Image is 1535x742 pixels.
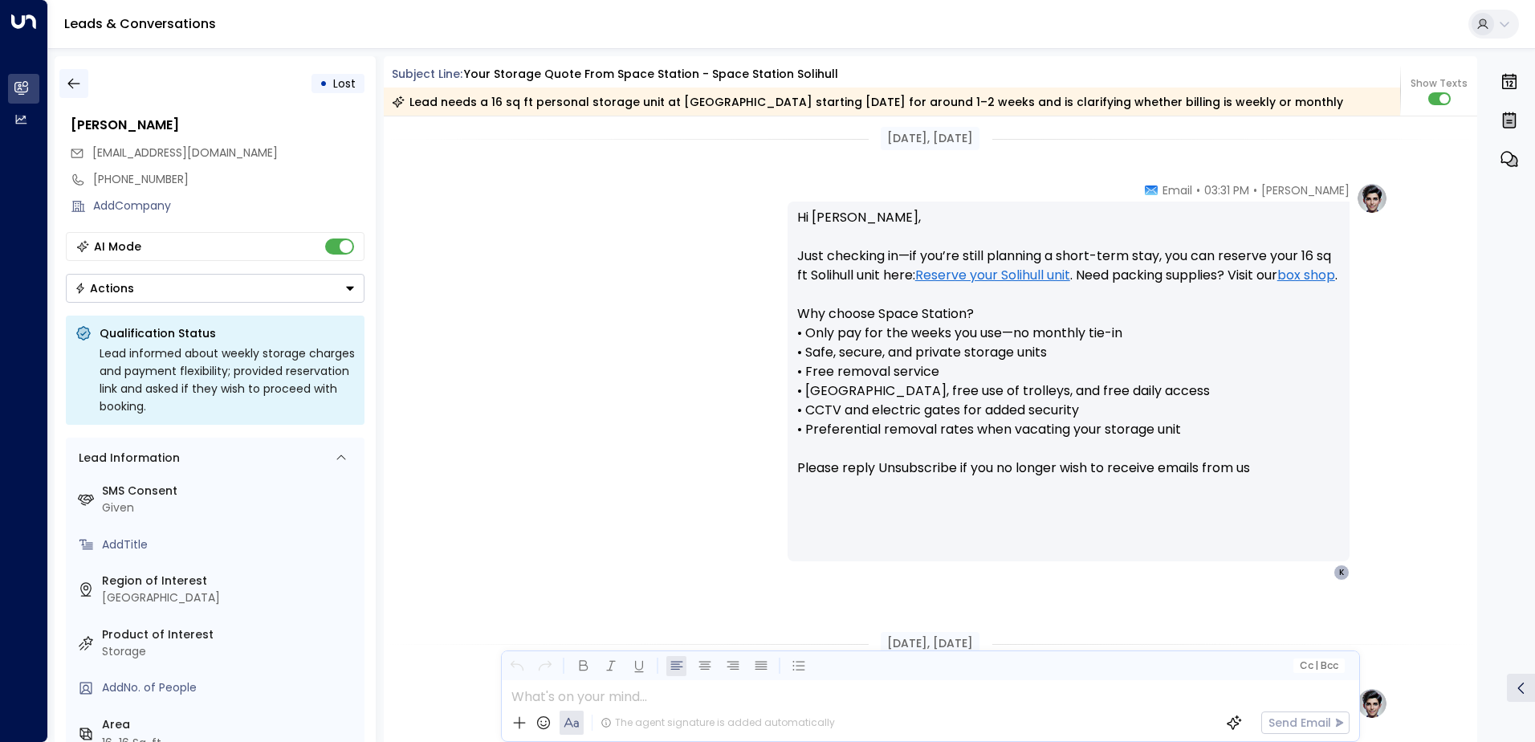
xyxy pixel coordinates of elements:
[601,715,835,730] div: The agent signature is added automatically
[535,656,555,676] button: Redo
[102,589,358,606] div: [GEOGRAPHIC_DATA]
[1333,565,1350,581] div: K
[102,536,358,553] div: AddTitle
[333,75,356,92] span: Lost
[102,716,358,733] label: Area
[1411,76,1468,91] span: Show Texts
[66,274,364,303] div: Button group with a nested menu
[102,483,358,499] label: SMS Consent
[102,499,358,516] div: Given
[392,66,462,82] span: Subject Line:
[1261,182,1350,198] span: [PERSON_NAME]
[1356,687,1388,720] img: profile-logo.png
[392,94,1343,110] div: Lead needs a 16 sq ft personal storage unit at [GEOGRAPHIC_DATA] starting [DATE] for around 1–2 w...
[1204,182,1249,198] span: 03:31 PM
[93,198,364,214] div: AddCompany
[93,171,364,188] div: [PHONE_NUMBER]
[915,266,1070,285] a: Reserve your Solihull unit
[102,679,358,696] div: AddNo. of People
[320,69,328,98] div: •
[1196,182,1200,198] span: •
[507,656,527,676] button: Undo
[94,238,141,255] div: AI Mode
[1162,182,1192,198] span: Email
[1356,182,1388,214] img: profile-logo.png
[464,66,838,83] div: Your storage quote from Space Station - Space Station Solihull
[881,127,979,150] div: [DATE], [DATE]
[1277,266,1335,285] a: box shop
[100,325,355,341] p: Qualification Status
[102,643,358,660] div: Storage
[92,145,278,161] span: [EMAIL_ADDRESS][DOMAIN_NAME]
[881,632,979,655] div: [DATE], [DATE]
[92,145,278,161] span: kawtar.kh2006@gmail.com
[1315,660,1318,671] span: |
[64,14,216,33] a: Leads & Conversations
[1299,660,1338,671] span: Cc Bcc
[1293,658,1344,674] button: Cc|Bcc
[100,344,355,415] div: Lead informed about weekly storage charges and payment flexibility; provided reservation link and...
[102,573,358,589] label: Region of Interest
[102,626,358,643] label: Product of Interest
[71,116,364,135] div: [PERSON_NAME]
[797,208,1340,497] p: Hi [PERSON_NAME], Just checking in—if you’re still planning a short-term stay, you can reserve yo...
[75,281,134,296] div: Actions
[73,450,180,467] div: Lead Information
[1253,182,1257,198] span: •
[66,274,364,303] button: Actions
